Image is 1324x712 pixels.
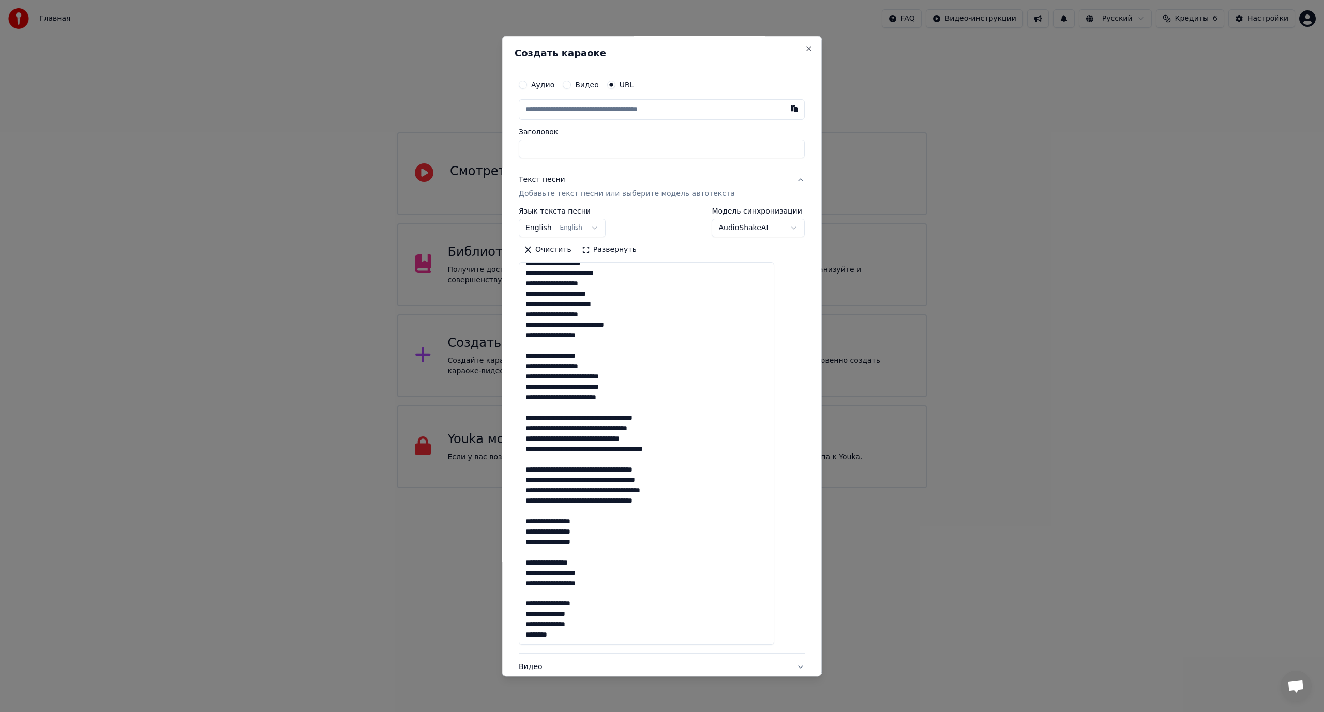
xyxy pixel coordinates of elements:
[519,242,577,259] button: Очистить
[515,49,809,58] h2: Создать караоке
[519,175,565,185] div: Текст песни
[519,662,788,687] div: Видео
[575,81,599,88] label: Видео
[519,654,805,695] button: ВидеоНастройте видео караоке: используйте изображение, видео или цвет
[531,81,554,88] label: Аудио
[519,208,805,654] div: Текст песниДобавьте текст песни или выберите модель автотекста
[577,242,642,259] button: Развернуть
[519,166,805,208] button: Текст песниДобавьте текст песни или выберите модель автотекста
[519,128,805,135] label: Заголовок
[519,208,606,215] label: Язык текста песни
[519,189,735,200] p: Добавьте текст песни или выберите модель автотекста
[712,208,805,215] label: Модель синхронизации
[620,81,634,88] label: URL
